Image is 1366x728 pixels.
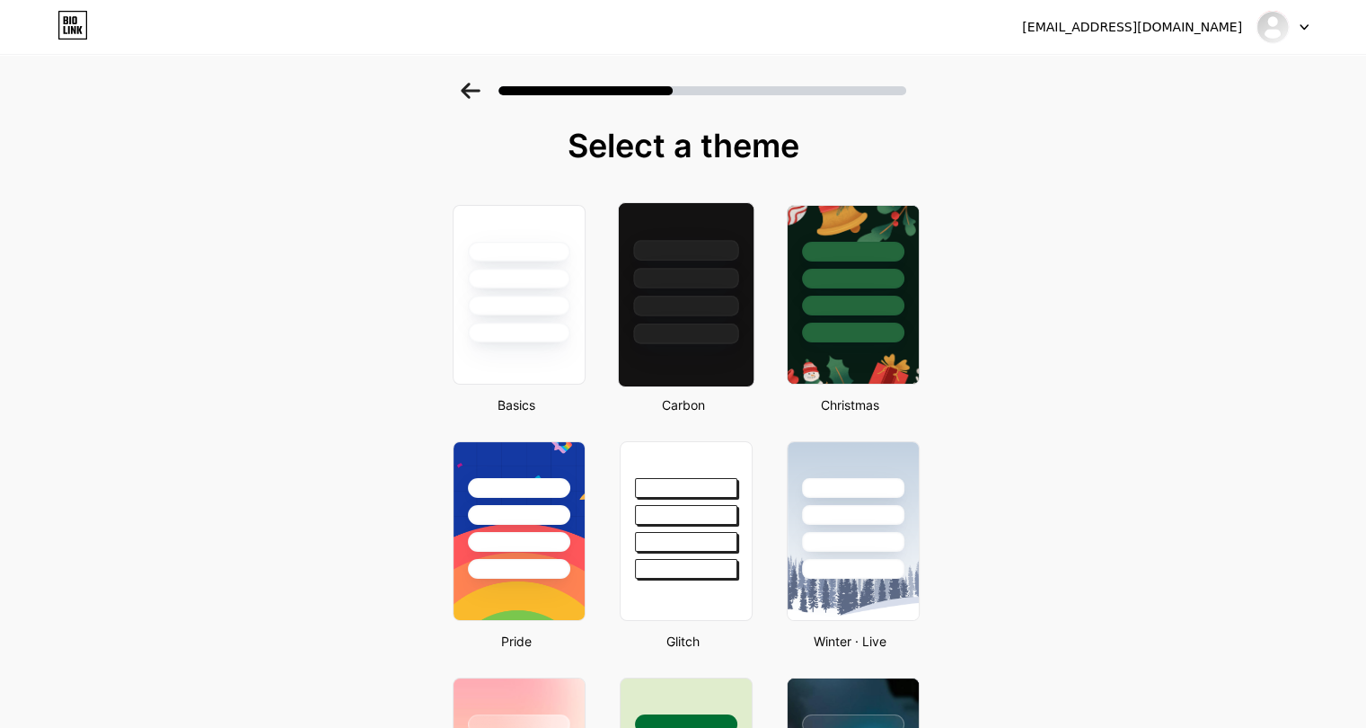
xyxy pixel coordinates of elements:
div: Carbon [614,395,753,414]
div: Glitch [614,632,753,651]
div: Select a theme [445,128,921,164]
img: shadi_liftz [1256,10,1290,44]
div: Christmas [781,395,920,414]
div: Pride [447,632,586,651]
div: Basics [447,395,586,414]
div: Winter · Live [781,632,920,651]
div: [EMAIL_ADDRESS][DOMAIN_NAME] [1022,18,1242,37]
